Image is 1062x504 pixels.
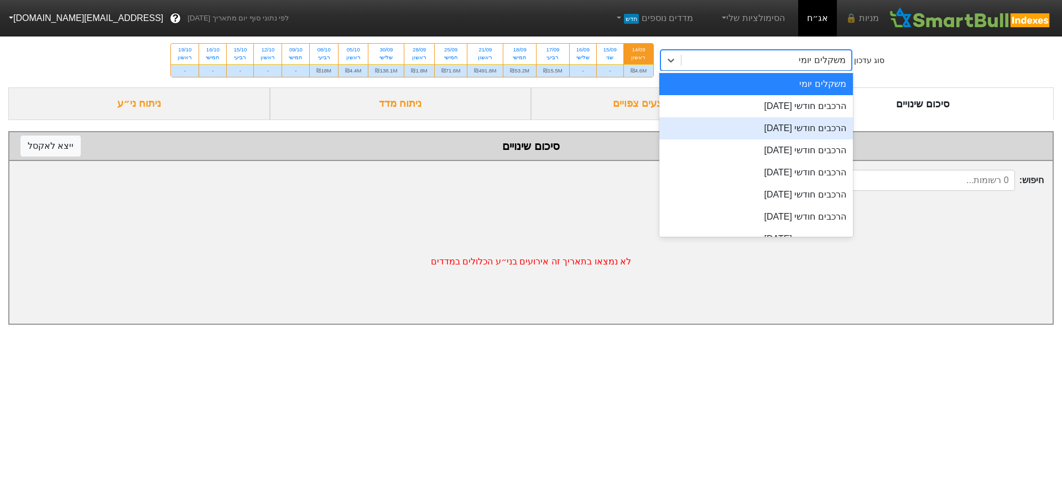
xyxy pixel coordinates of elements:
span: חיפוש : [803,170,1044,191]
div: סיכום שינויים [20,138,1042,154]
div: חמישי [206,54,220,61]
div: הרכבים חודשי [DATE] [659,228,853,250]
div: - [570,64,596,77]
div: 16/10 [206,46,220,54]
div: משקלים יומי [659,73,853,95]
div: הרכבים חודשי [DATE] [659,117,853,139]
div: חמישי [441,54,461,61]
div: ₪491.8M [467,64,503,77]
div: 28/09 [411,46,427,54]
span: לפי נתוני סוף יום מתאריך [DATE] [188,13,289,24]
div: ראשון [261,54,275,61]
span: ? [173,11,179,26]
div: - [171,64,199,77]
div: הרכבים חודשי [DATE] [659,206,853,228]
div: 14/09 [631,46,647,54]
a: הסימולציות שלי [715,7,789,29]
div: הרכבים חודשי [DATE] [659,184,853,206]
div: 18/09 [510,46,529,54]
div: 15/10 [233,46,247,54]
div: רביעי [233,54,247,61]
div: ₪1.8M [404,64,434,77]
div: 21/09 [474,46,496,54]
div: - [282,64,309,77]
div: 12/10 [261,46,275,54]
div: 17/09 [543,46,563,54]
div: ₪71.6M [435,64,467,77]
div: הרכבים חודשי [DATE] [659,139,853,162]
div: ראשון [411,54,427,61]
div: ראשון [345,54,361,61]
div: שני [603,54,617,61]
div: ₪4.4M [339,64,368,77]
div: 09/10 [289,46,303,54]
div: רביעי [316,54,331,61]
div: שלישי [576,54,590,61]
div: משקלים יומי [799,54,845,67]
div: ניתוח מדד [270,87,532,120]
div: ₪15.5M [537,64,569,77]
input: 0 רשומות... [803,170,1015,191]
div: ₪138.1M [368,64,404,77]
div: - [199,64,226,77]
span: חדש [624,14,639,24]
div: ראשון [474,54,496,61]
div: שלישי [375,54,397,61]
div: ₪4.6M [624,64,653,77]
button: ייצא לאקסל [20,136,81,157]
div: ₪53.2M [503,64,536,77]
div: סיכום שינויים [793,87,1054,120]
div: 19/10 [178,46,192,54]
div: סוג עדכון [854,55,884,66]
div: חמישי [289,54,303,61]
div: - [597,64,623,77]
div: ראשון [631,54,647,61]
div: ביקושים והיצעים צפויים [531,87,793,120]
div: רביעי [543,54,563,61]
div: הרכבים חודשי [DATE] [659,162,853,184]
div: 30/09 [375,46,397,54]
div: 15/09 [603,46,617,54]
div: ₪18M [310,64,338,77]
div: - [227,64,253,77]
div: 16/09 [576,46,590,54]
div: הרכבים חודשי [DATE] [659,95,853,117]
div: ראשון [178,54,192,61]
div: - [254,64,282,77]
div: ניתוח ני״ע [8,87,270,120]
img: SmartBull [888,7,1053,29]
div: 08/10 [316,46,331,54]
a: מדדים נוספיםחדש [610,7,697,29]
div: 25/09 [441,46,461,54]
div: 05/10 [345,46,361,54]
div: לא נמצאו בתאריך זה אירועים בני״ע הכלולים במדדים [9,200,1053,324]
div: חמישי [510,54,529,61]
